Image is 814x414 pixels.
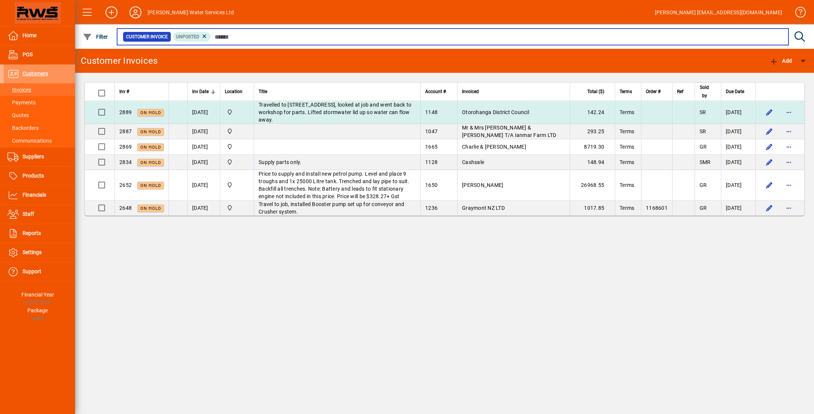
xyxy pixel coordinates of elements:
[620,128,634,134] span: Terms
[4,122,75,134] a: Backorders
[176,34,199,39] span: Unposted
[425,109,438,115] span: 1148
[187,170,220,200] td: [DATE]
[23,71,48,77] span: Customers
[140,160,161,165] span: On hold
[462,109,529,115] span: Otorohanga District Council
[187,124,220,139] td: [DATE]
[8,138,52,144] span: Communications
[570,200,615,215] td: 1017.85
[81,30,110,44] button: Filter
[4,148,75,166] a: Suppliers
[570,124,615,139] td: 293.25
[99,6,123,19] button: Add
[570,101,615,124] td: 142.24
[620,182,634,188] span: Terms
[23,249,42,255] span: Settings
[783,156,795,168] button: More options
[677,87,690,96] div: Ref
[721,200,755,215] td: [DATE]
[646,205,668,211] span: 1168601
[187,200,220,215] td: [DATE]
[8,99,36,105] span: Payments
[425,87,446,96] span: Account #
[462,144,526,150] span: Charlie & [PERSON_NAME]
[763,125,775,137] button: Edit
[259,171,409,199] span: Price to supply and install new petrol pump. Level and place 9 troughs and 1x 25000 Litre tank. T...
[140,145,161,150] span: On hold
[225,87,242,96] span: Location
[462,87,479,96] span: Invoiced
[721,170,755,200] td: [DATE]
[790,2,805,26] a: Knowledge Base
[23,154,44,160] span: Suppliers
[4,167,75,185] a: Products
[4,224,75,243] a: Reports
[8,125,39,131] span: Backorders
[225,158,249,166] span: Otorohanga
[119,128,132,134] span: 2887
[23,173,44,179] span: Products
[570,155,615,170] td: 148.94
[147,6,234,18] div: [PERSON_NAME] Water Services Ltd
[8,112,29,118] span: Quotes
[425,205,438,211] span: 1236
[763,156,775,168] button: Edit
[187,101,220,124] td: [DATE]
[225,87,249,96] div: Location
[4,134,75,147] a: Communications
[700,128,706,134] span: SR
[119,87,164,96] div: Inv #
[646,87,668,96] div: Order #
[192,87,215,96] div: Inv Date
[225,143,249,151] span: Otorohanga
[763,179,775,191] button: Edit
[187,155,220,170] td: [DATE]
[700,144,707,150] span: GR
[620,109,634,115] span: Terms
[4,205,75,224] a: Staff
[462,182,503,188] span: [PERSON_NAME]
[140,110,161,115] span: On hold
[763,141,775,153] button: Edit
[763,202,775,214] button: Edit
[462,125,556,138] span: Mr & Mrs [PERSON_NAME] & [PERSON_NAME] T/A Ianmar Farm LTD
[140,183,161,188] span: On hold
[259,159,302,165] span: Supply parts only.
[700,182,707,188] span: GR
[425,128,438,134] span: 1047
[225,108,249,116] span: Otorohanga
[119,144,132,150] span: 2869
[587,87,604,96] span: Total ($)
[646,87,661,96] span: Order #
[726,87,751,96] div: Due Date
[700,159,711,165] span: SMR
[187,139,220,155] td: [DATE]
[425,159,438,165] span: 1128
[425,87,453,96] div: Account #
[4,96,75,109] a: Payments
[721,101,755,124] td: [DATE]
[700,205,707,211] span: GR
[140,129,161,134] span: On hold
[225,181,249,189] span: Otorohanga
[23,230,41,236] span: Reports
[4,243,75,262] a: Settings
[119,109,132,115] span: 2889
[425,144,438,150] span: 1665
[462,205,505,211] span: Graymont NZ LTD
[81,55,158,67] div: Customer Invoices
[721,139,755,155] td: [DATE]
[8,87,31,93] span: Invoices
[462,87,565,96] div: Invoiced
[620,144,634,150] span: Terms
[119,182,132,188] span: 2652
[767,54,794,68] button: Add
[119,205,132,211] span: 2648
[23,192,46,198] span: Financials
[721,124,755,139] td: [DATE]
[700,83,710,100] span: Sold by
[225,127,249,135] span: Otorohanga
[4,109,75,122] a: Quotes
[4,186,75,205] a: Financials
